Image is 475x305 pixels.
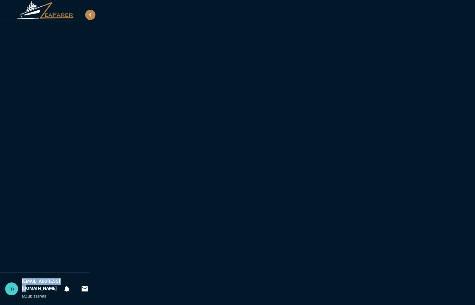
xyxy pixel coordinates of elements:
[78,282,91,295] button: Invitations
[5,282,18,295] div: m
[16,1,74,19] img: ZeaFarer Logo
[22,294,47,299] span: MZubizarreta
[60,282,73,295] button: Notifications
[22,278,60,292] h6: [EMAIL_ADDRESS][DOMAIN_NAME]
